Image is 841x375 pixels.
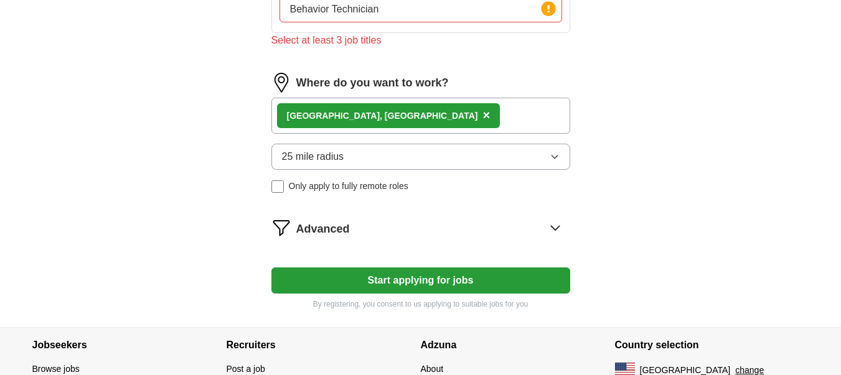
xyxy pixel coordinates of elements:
[289,180,408,193] span: Only apply to fully remote roles
[271,144,570,170] button: 25 mile radius
[482,108,490,122] span: ×
[271,218,291,238] img: filter
[421,364,444,374] a: About
[296,221,350,238] span: Advanced
[287,111,380,121] strong: [GEOGRAPHIC_DATA]
[271,299,570,310] p: By registering, you consent to us applying to suitable jobs for you
[287,109,478,123] div: , [GEOGRAPHIC_DATA]
[282,149,344,164] span: 25 mile radius
[296,75,449,91] label: Where do you want to work?
[271,180,284,193] input: Only apply to fully remote roles
[32,364,80,374] a: Browse jobs
[271,33,570,48] div: Select at least 3 job titles
[615,328,809,363] h4: Country selection
[271,267,570,294] button: Start applying for jobs
[271,73,291,93] img: location.png
[482,106,490,125] button: ×
[227,364,265,374] a: Post a job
